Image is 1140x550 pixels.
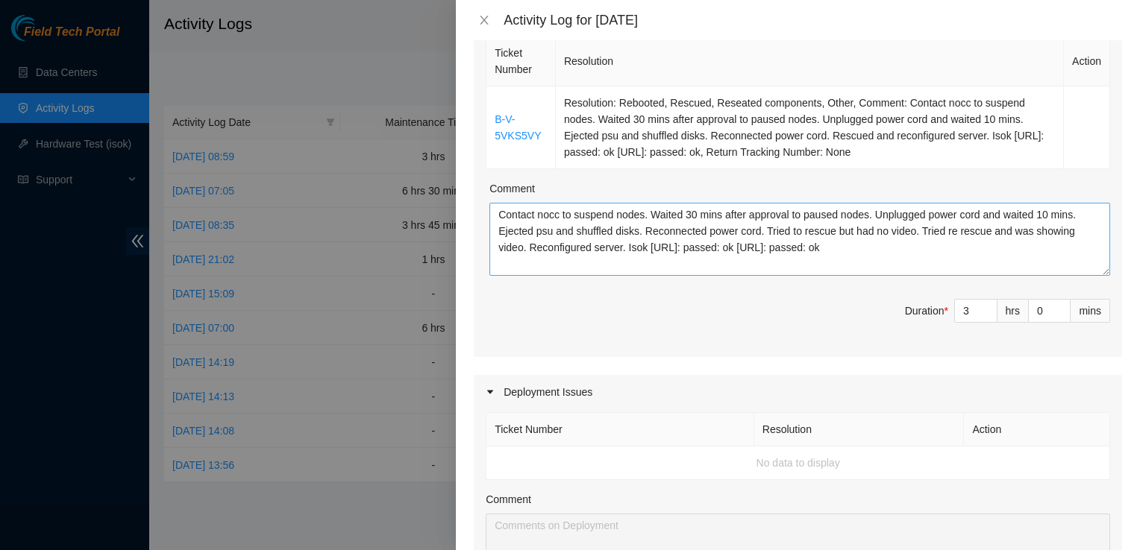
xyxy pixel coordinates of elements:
[905,303,948,319] div: Duration
[474,13,495,28] button: Close
[556,86,1064,169] td: Resolution: Rebooted, Rescued, Reseated components, Other, Comment: Contact nocc to suspend nodes...
[964,413,1110,446] th: Action
[486,413,754,446] th: Ticket Number
[486,388,495,396] span: caret-right
[486,446,1110,480] td: No data to display
[504,12,1122,28] div: Activity Log for [DATE]
[489,203,1110,276] textarea: Comment
[489,180,535,197] label: Comment
[1064,37,1110,86] th: Action
[486,491,531,508] label: Comment
[1071,299,1110,323] div: mins
[486,37,556,86] th: Ticket Number
[495,113,541,142] a: B-V-5VKS5VY
[754,413,965,446] th: Resolution
[997,299,1029,323] div: hrs
[556,37,1064,86] th: Resolution
[474,375,1122,409] div: Deployment Issues
[478,14,490,26] span: close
